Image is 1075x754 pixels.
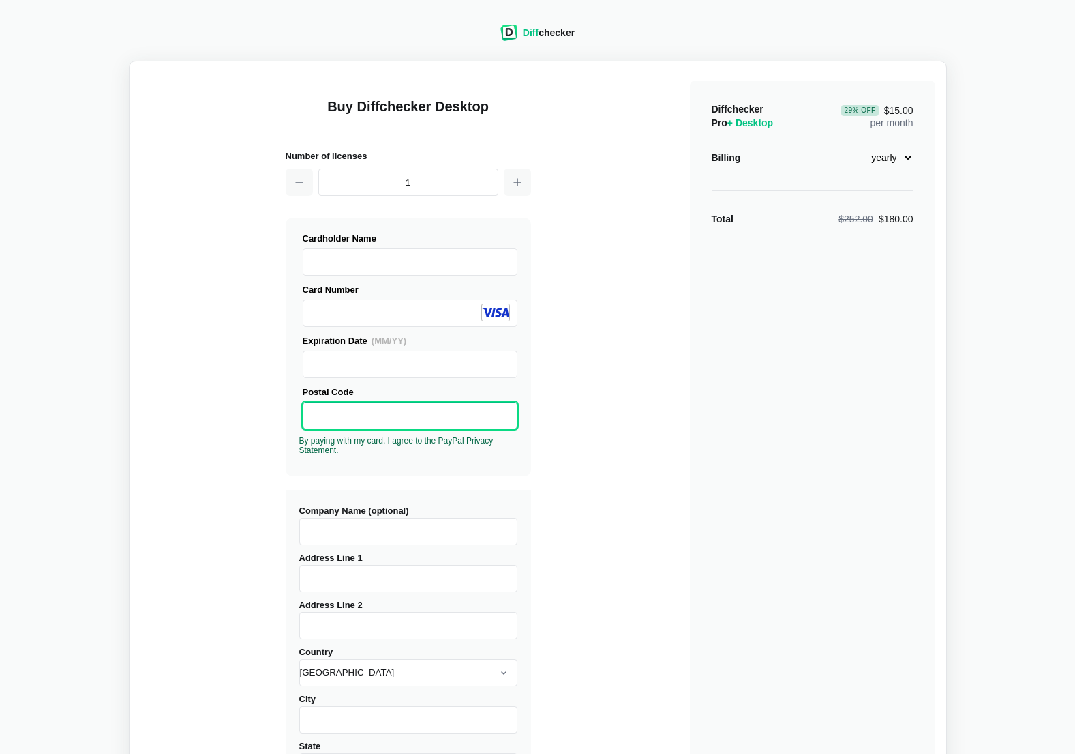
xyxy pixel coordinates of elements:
[838,214,873,224] span: $252.00
[286,97,531,132] h1: Buy Diffchecker Desktop
[299,565,517,592] input: Address Line 1
[712,214,733,224] strong: Total
[299,600,517,639] label: Address Line 2
[841,105,878,116] div: 29 % Off
[309,403,511,429] iframe: Secure Credit Card Frame - Postal Code
[712,117,774,128] span: Pro
[299,706,517,734] input: City
[299,518,517,545] input: Company Name (optional)
[299,436,494,455] a: By paying with my card, I agree to the PayPal Privacy Statement.
[841,102,913,130] div: per month
[523,27,539,38] span: Diff
[500,25,517,41] img: Diffchecker logo
[309,300,511,326] iframe: Secure Credit Card Frame - Credit Card Number
[299,506,517,545] label: Company Name (optional)
[303,334,517,348] div: Expiration Date
[309,351,511,377] iframe: Secure Credit Card Frame - Expiration Date
[286,149,531,163] h2: Number of licenses
[372,336,406,346] span: (MM/YY)
[299,647,517,686] label: Country
[303,385,517,399] div: Postal Code
[303,282,517,297] div: Card Number
[299,612,517,639] input: Address Line 2
[309,249,511,275] iframe: Secure Credit Card Frame - Cardholder Name
[838,212,913,226] div: $180.00
[712,104,763,115] span: Diffchecker
[727,117,773,128] span: + Desktop
[523,26,575,40] div: checker
[841,105,913,116] span: $15.00
[500,32,575,43] a: Diffchecker logoDiffchecker
[318,169,498,196] input: 1
[299,553,517,592] label: Address Line 1
[299,659,517,686] select: Country
[299,694,517,734] label: City
[303,231,517,246] div: Cardholder Name
[712,151,741,164] div: Billing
